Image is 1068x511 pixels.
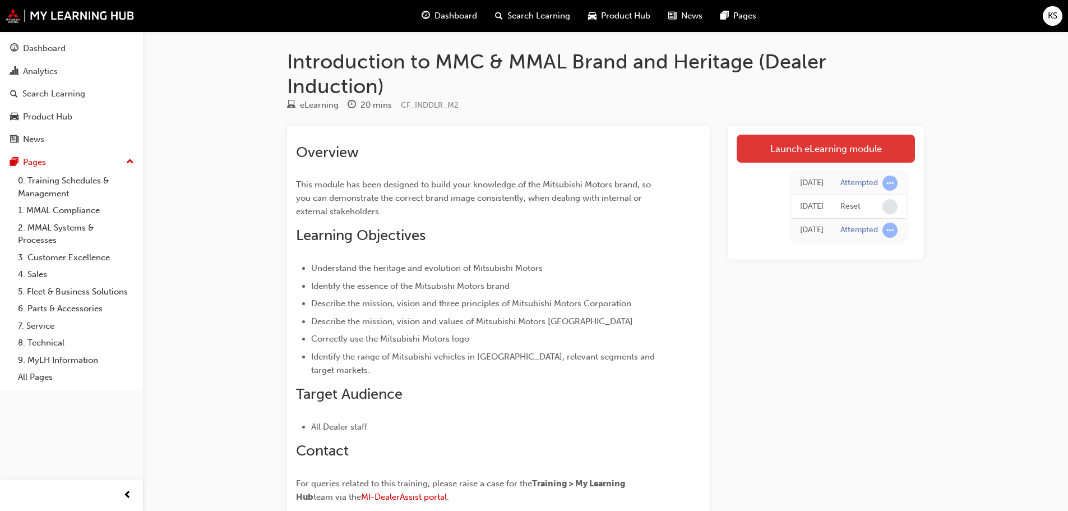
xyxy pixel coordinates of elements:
span: learningRecordVerb_ATTEMPT-icon [882,223,898,238]
span: Training > My Learning Hub [296,478,627,502]
span: learningResourceType_ELEARNING-icon [287,100,295,111]
a: 9. MyLH Information [13,352,138,369]
span: chart-icon [10,67,19,77]
div: Pages [23,156,46,169]
div: Reset [840,201,861,212]
div: Attempted [840,225,878,236]
span: . [447,492,449,502]
div: News [23,133,44,146]
span: up-icon [126,155,134,169]
span: Learning resource code [401,100,459,110]
img: mmal [6,8,135,23]
span: news-icon [668,9,677,23]
button: DashboardAnalyticsSearch LearningProduct HubNews [4,36,138,152]
span: News [681,10,702,22]
div: Thu Sep 18 2025 10:06:04 GMT+1000 (Australian Eastern Standard Time) [800,224,824,237]
span: search-icon [10,89,18,99]
a: News [4,129,138,150]
a: 5. Fleet & Business Solutions [13,283,138,301]
span: KS [1048,10,1057,22]
div: Product Hub [23,111,72,123]
span: learningRecordVerb_NONE-icon [882,199,898,214]
span: Contact [296,442,349,459]
a: 8. Technical [13,334,138,352]
span: For queries related to this training, please raise a case for the [296,478,532,489]
div: Analytics [23,65,58,78]
span: Target Audience [296,385,403,403]
span: pages-icon [720,9,729,23]
span: Understand the heritage and evolution of Mitsubishi Motors [311,263,543,273]
span: Learning Objectives [296,227,426,244]
div: eLearning [300,99,339,112]
div: Duration [348,98,392,112]
span: This module has been designed to build your knowledge of the Mitsubishi Motors brand, so you can ... [296,179,653,217]
a: MI-DealerAssist portal [361,492,447,502]
span: Identify the essence of the Mitsubishi Motors brand [311,281,510,291]
button: KS [1043,6,1062,26]
span: car-icon [10,112,19,122]
h1: Introduction to MMC & MMAL Brand and Heritage (Dealer Induction) [287,49,924,98]
span: team via the [313,492,361,502]
a: Search Learning [4,84,138,104]
div: Attempted [840,178,878,188]
a: Dashboard [4,38,138,59]
span: clock-icon [348,100,356,111]
a: Launch eLearning module [737,135,915,163]
div: Thu Sep 18 2025 10:10:16 GMT+1000 (Australian Eastern Standard Time) [800,200,824,213]
a: 2. MMAL Systems & Processes [13,219,138,249]
a: 0. Training Schedules & Management [13,172,138,202]
a: 4. Sales [13,266,138,283]
div: Dashboard [23,42,66,55]
div: Type [287,98,339,112]
span: Product Hub [601,10,650,22]
a: All Pages [13,369,138,386]
span: prev-icon [123,489,132,503]
div: Search Learning [22,88,85,100]
span: All Dealer staff [311,422,367,432]
a: car-iconProduct Hub [579,4,659,27]
span: Describe the mission, vision and three principles of Mitsubishi Motors Corporation [311,298,631,309]
button: Pages [4,152,138,173]
a: guage-iconDashboard [413,4,486,27]
div: 20 mins [360,99,392,112]
span: guage-icon [10,44,19,54]
span: guage-icon [422,9,430,23]
a: 3. Customer Excellence [13,249,138,266]
span: pages-icon [10,158,19,168]
span: car-icon [588,9,597,23]
span: Describe the mission, vision and values of Mitsubishi Motors [GEOGRAPHIC_DATA] [311,316,633,326]
span: Identify the range of Mitsubishi vehicles in [GEOGRAPHIC_DATA], relevant segments and target mark... [311,352,657,375]
span: learningRecordVerb_ATTEMPT-icon [882,176,898,191]
a: Analytics [4,61,138,82]
a: 6. Parts & Accessories [13,300,138,317]
a: search-iconSearch Learning [486,4,579,27]
a: news-iconNews [659,4,711,27]
span: Correctly use the Mitsubishi Motors logo [311,334,469,344]
div: Thu Sep 18 2025 10:10:17 GMT+1000 (Australian Eastern Standard Time) [800,177,824,190]
span: Dashboard [434,10,477,22]
span: Pages [733,10,756,22]
a: pages-iconPages [711,4,765,27]
span: news-icon [10,135,19,145]
a: 1. MMAL Compliance [13,202,138,219]
span: search-icon [495,9,503,23]
span: Overview [296,144,359,161]
a: 7. Service [13,317,138,335]
span: Search Learning [507,10,570,22]
a: Product Hub [4,107,138,127]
